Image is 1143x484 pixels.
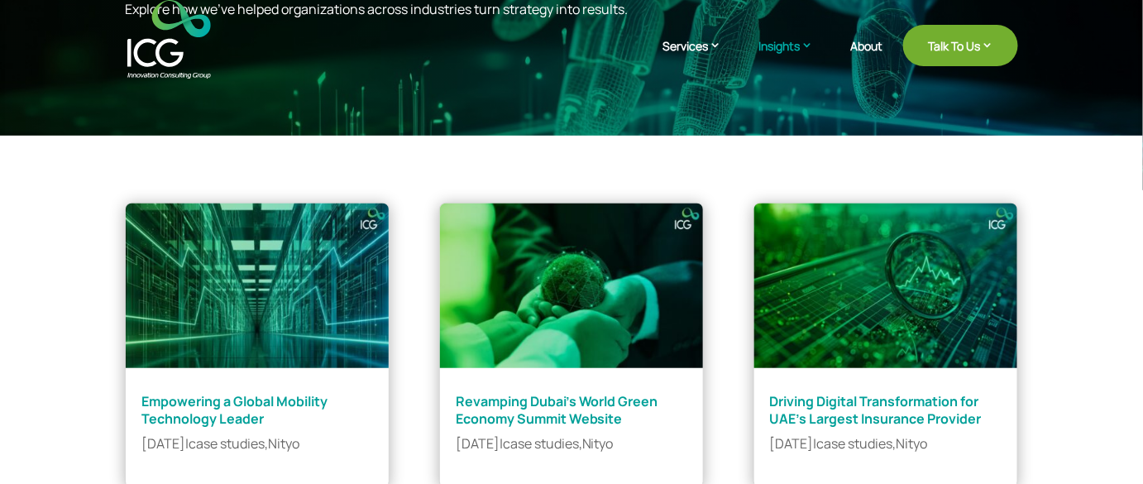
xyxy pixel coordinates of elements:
a: Driving Digital Transformation for UAE’s Largest Insurance Provider [770,392,982,428]
a: About [850,40,882,79]
p: | , [141,436,373,452]
img: Revamping Dubai’s World Green Economy Summit Website [439,203,704,368]
img: Empowering a Global Mobility Technology Leader [125,203,390,368]
a: case studies [503,434,579,453]
span: [DATE] [141,434,185,453]
a: case studies [189,434,265,453]
span: [DATE] [770,434,814,453]
a: Nityo [268,434,299,453]
a: Nityo [582,434,614,453]
p: | , [770,436,1002,452]
p: | , [456,436,687,452]
a: Services [662,37,738,79]
a: Nityo [897,434,928,453]
a: Insights [758,37,830,79]
span: [DATE] [456,434,500,453]
img: Driving Digital Transformation for UAE’s Largest Insurance Provider [753,203,1018,368]
a: Talk To Us [903,25,1018,66]
a: case studies [817,434,893,453]
a: Revamping Dubai’s World Green Economy Summit Website [456,392,658,428]
a: Empowering a Global Mobility Technology Leader [141,392,328,428]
